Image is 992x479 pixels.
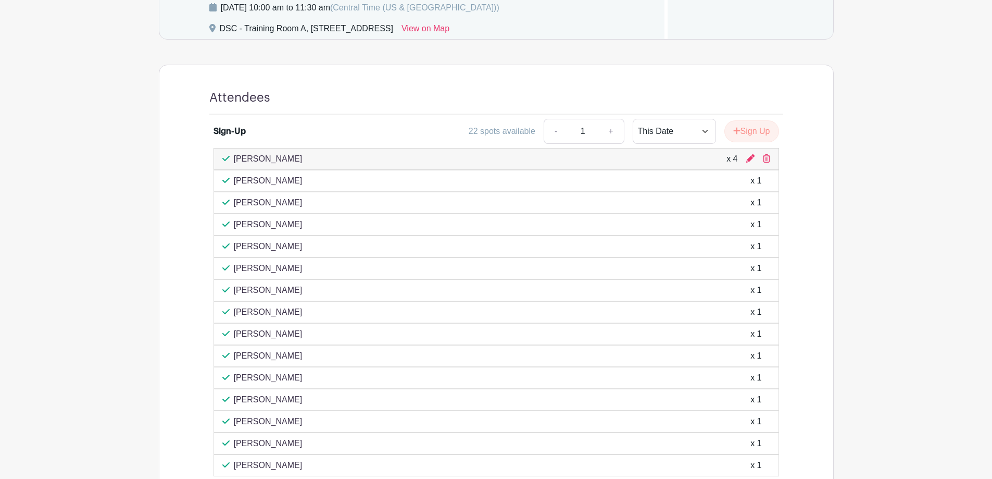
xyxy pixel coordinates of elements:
[234,196,303,209] p: [PERSON_NAME]
[750,262,761,275] div: x 1
[234,459,303,472] p: [PERSON_NAME]
[598,119,624,144] a: +
[750,284,761,297] div: x 1
[750,196,761,209] div: x 1
[221,2,499,14] div: [DATE] 10:00 am to 11:30 am
[234,350,303,362] p: [PERSON_NAME]
[750,328,761,340] div: x 1
[469,125,535,138] div: 22 spots available
[234,240,303,253] p: [PERSON_NAME]
[750,415,761,428] div: x 1
[544,119,568,144] a: -
[750,218,761,231] div: x 1
[234,394,303,406] p: [PERSON_NAME]
[214,125,246,138] div: Sign-Up
[750,459,761,472] div: x 1
[750,394,761,406] div: x 1
[234,153,303,165] p: [PERSON_NAME]
[750,437,761,450] div: x 1
[234,372,303,384] p: [PERSON_NAME]
[220,22,393,39] div: DSC - Training Room A, [STREET_ADDRESS]
[234,284,303,297] p: [PERSON_NAME]
[750,175,761,187] div: x 1
[234,262,303,275] p: [PERSON_NAME]
[724,120,779,142] button: Sign Up
[750,306,761,318] div: x 1
[401,22,449,39] a: View on Map
[234,328,303,340] p: [PERSON_NAME]
[209,90,270,105] h4: Attendees
[234,306,303,318] p: [PERSON_NAME]
[750,350,761,362] div: x 1
[750,372,761,384] div: x 1
[234,437,303,450] p: [PERSON_NAME]
[234,415,303,428] p: [PERSON_NAME]
[330,3,499,12] span: (Central Time (US & [GEOGRAPHIC_DATA]))
[234,218,303,231] p: [PERSON_NAME]
[234,175,303,187] p: [PERSON_NAME]
[750,240,761,253] div: x 1
[726,153,737,165] div: x 4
